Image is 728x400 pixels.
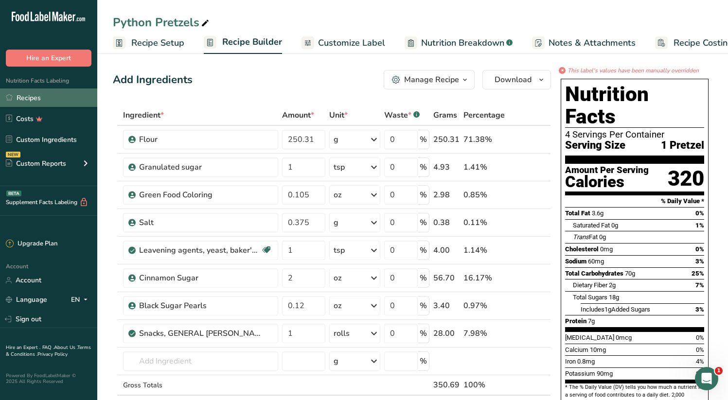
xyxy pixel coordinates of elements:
[384,70,475,89] button: Manage Recipe
[599,233,606,241] span: 0g
[113,14,211,31] div: Python Pretzels
[482,70,551,89] button: Download
[696,358,704,365] span: 4%
[692,270,704,277] span: 25%
[695,258,704,265] span: 3%
[565,175,649,189] div: Calories
[6,344,91,358] a: Terms & Conditions .
[6,291,47,308] a: Language
[588,258,604,265] span: 60mg
[604,306,611,313] span: 1g
[565,346,588,353] span: Calcium
[334,161,345,173] div: tsp
[695,281,704,289] span: 7%
[565,358,576,365] span: Iron
[463,379,505,391] div: 100%
[433,217,460,228] div: 0.38
[433,328,460,339] div: 28.00
[661,139,704,152] span: 1 Pretzel
[463,328,505,339] div: 7.98%
[433,272,460,284] div: 56.70
[6,152,20,157] div: NEW
[334,217,338,228] div: g
[433,379,460,391] div: 350.69
[573,222,610,229] span: Saturated Fat
[463,272,505,284] div: 16.17%
[282,109,314,121] span: Amount
[609,281,616,289] span: 2g
[139,300,261,312] div: Black Sugar Pearls
[573,281,607,289] span: Dietary Fiber
[696,334,704,341] span: 0%
[565,370,595,377] span: Potassium
[204,31,282,54] a: Recipe Builder
[695,222,704,229] span: 1%
[581,306,650,313] span: Includes Added Sugars
[715,367,723,375] span: 1
[565,317,586,325] span: Protein
[139,272,261,284] div: Cinnamon Sugar
[609,294,619,301] span: 18g
[565,334,614,341] span: [MEDICAL_DATA]
[549,36,636,50] span: Notes & Attachments
[334,328,350,339] div: rolls
[131,36,184,50] span: Recipe Setup
[139,328,261,339] div: Snacks, GENERAL [PERSON_NAME] Fruit Roll Ups, [PERSON_NAME] flavored, with vitamin C
[565,130,704,139] div: 4 Servings Per Container
[600,245,613,253] span: 0mg
[463,189,505,201] div: 0.85%
[565,166,649,175] div: Amount Per Serving
[597,370,613,377] span: 90mg
[433,189,460,201] div: 2.98
[6,50,91,67] button: Hire an Expert
[123,380,278,390] div: Gross Totals
[384,109,420,121] div: Waste
[433,161,460,173] div: 4.93
[565,270,623,277] span: Total Carbohydrates
[696,346,704,353] span: 0%
[318,36,385,50] span: Customize Label
[113,32,184,54] a: Recipe Setup
[695,209,704,217] span: 0%
[433,134,460,145] div: 250.31
[404,74,459,86] div: Manage Recipe
[695,306,704,313] span: 3%
[565,195,704,207] section: % Daily Value *
[6,158,66,169] div: Custom Reports
[573,233,598,241] span: Fat
[565,83,704,128] h1: Nutrition Facts
[139,244,261,256] div: Leavening agents, yeast, baker's, active dry
[577,358,595,365] span: 0.8mg
[463,134,505,145] div: 71.38%
[123,351,278,371] input: Add Ingredient
[463,300,505,312] div: 0.97%
[405,32,513,54] a: Nutrition Breakdown
[139,161,261,173] div: Granulated sugar
[611,222,618,229] span: 0g
[71,294,91,306] div: EN
[37,351,68,358] a: Privacy Policy
[6,373,91,384] div: Powered By FoodLabelMaker © 2025 All Rights Reserved
[6,344,40,351] a: Hire an Expert .
[565,139,625,152] span: Serving Size
[334,355,338,367] div: g
[113,72,193,88] div: Add Ingredients
[334,244,345,256] div: tsp
[222,35,282,49] span: Recipe Builder
[329,109,348,121] span: Unit
[568,66,699,75] i: This label's values have been manually overridden
[590,346,606,353] span: 10mg
[334,272,341,284] div: oz
[334,300,341,312] div: oz
[433,109,457,121] span: Grams
[463,217,505,228] div: 0.11%
[6,191,21,196] div: BETA
[695,367,718,390] iframe: Intercom live chat
[433,300,460,312] div: 3.40
[592,209,604,217] span: 3.6g
[625,270,635,277] span: 70g
[54,344,77,351] a: About Us .
[139,217,261,228] div: Salt
[6,239,57,249] div: Upgrade Plan
[421,36,504,50] span: Nutrition Breakdown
